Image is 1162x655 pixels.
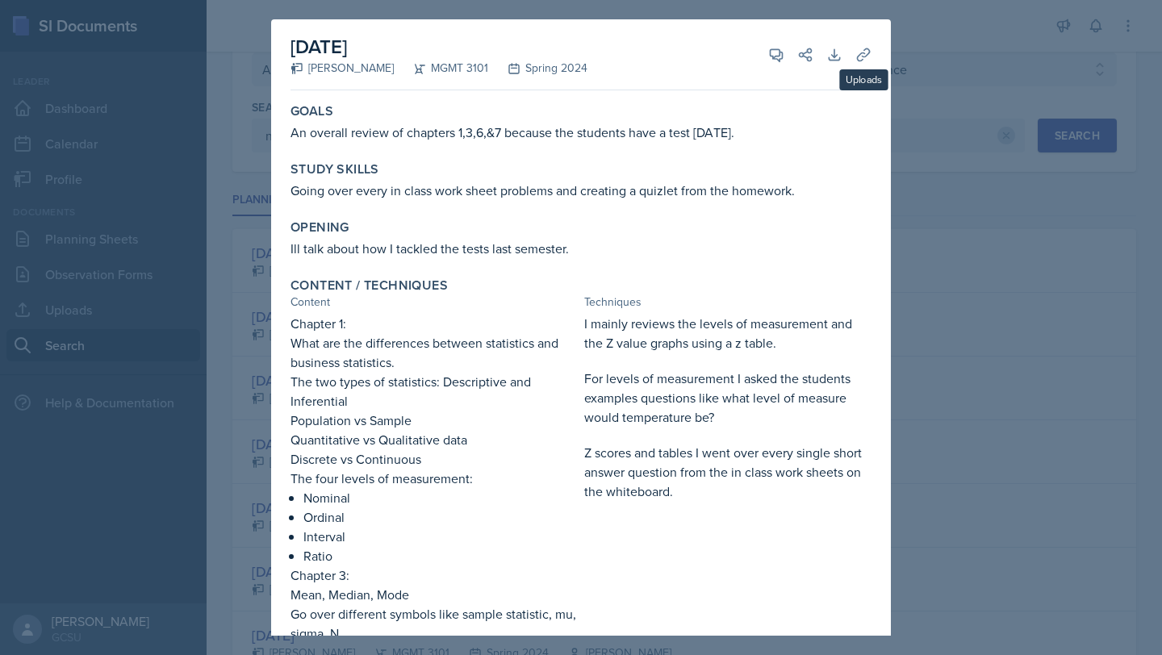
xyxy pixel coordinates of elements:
p: Ratio [303,546,578,565]
p: Chapter 1: [290,314,578,333]
p: Ordinal [303,507,578,527]
button: Uploads [849,40,878,69]
p: Nominal [303,488,578,507]
p: The four levels of measurement: [290,469,578,488]
p: Discrete vs Continuous [290,449,578,469]
p: Interval [303,527,578,546]
p: Z scores and tables I went over every single short answer question from the in class work sheets ... [584,443,871,501]
div: Content [290,294,578,311]
p: Mean, Median, Mode [290,585,578,604]
div: Techniques [584,294,871,311]
div: Spring 2024 [488,60,587,77]
p: Quantitative vs Qualitative data [290,430,578,449]
label: Content / Techniques [290,277,448,294]
p: What are the differences between statistics and business statistics. [290,333,578,372]
div: MGMT 3101 [394,60,488,77]
p: The two types of statistics: Descriptive and Inferential [290,372,578,411]
label: Study Skills [290,161,379,177]
div: [PERSON_NAME] [290,60,394,77]
p: Going over every in class work sheet problems and creating a quizlet from the homework. [290,181,871,200]
p: Population vs Sample [290,411,578,430]
p: I mainly reviews the levels of measurement and the Z value graphs using a z table. [584,314,871,353]
p: An overall review of chapters 1,3,6,&7 because the students have a test [DATE]. [290,123,871,142]
p: Go over different symbols like sample statistic, mu, sigma, N [290,604,578,643]
p: Ill talk about how I tackled the tests last semester. [290,239,871,258]
h2: [DATE] [290,32,587,61]
p: For levels of measurement I asked the students examples questions like what level of measure woul... [584,369,871,427]
p: Chapter 3: [290,565,578,585]
label: Goals [290,103,333,119]
label: Opening [290,219,349,236]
